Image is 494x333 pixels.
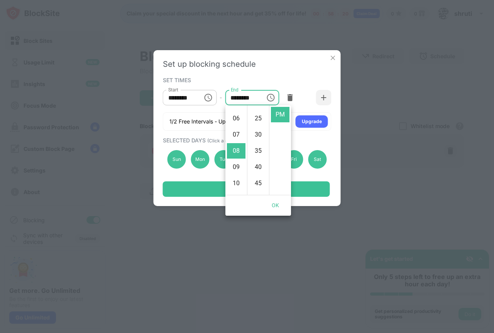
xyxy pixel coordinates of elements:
img: x-button.svg [329,54,337,62]
button: Choose time, selected time is 10:00 AM [200,90,216,105]
div: SELECTED DAYS [163,137,330,144]
li: 50 minutes [249,192,267,207]
li: 6 hours [227,111,245,126]
div: Tue [214,150,233,169]
li: 30 minutes [249,127,267,142]
div: Set up blocking schedule [163,59,332,69]
div: 1/2 Free Intervals - Upgrade for 5 intervals [169,118,277,125]
div: SET TIMES [163,77,330,83]
li: PM [271,107,289,122]
li: 35 minutes [249,143,267,159]
label: End [230,86,239,93]
ul: Select meridiem [269,105,291,195]
button: OK [263,198,288,213]
li: 11 hours [227,192,245,207]
div: Fri [285,150,303,169]
div: Upgrade [302,118,322,125]
li: 7 hours [227,127,245,142]
div: - [220,93,222,102]
li: 9 hours [227,159,245,175]
label: Start [168,86,178,93]
ul: Select minutes [247,105,269,195]
div: Mon [191,150,209,169]
li: 45 minutes [249,176,267,191]
li: 25 minutes [249,111,267,126]
span: (Click a day to deactivate) [207,138,264,144]
div: Sat [308,150,327,169]
ul: Select hours [225,105,247,195]
li: 8 hours [227,143,245,159]
li: 40 minutes [249,159,267,175]
li: 10 hours [227,176,245,191]
div: Sun [167,150,186,169]
button: Choose time, selected time is 8:00 PM [263,90,278,105]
